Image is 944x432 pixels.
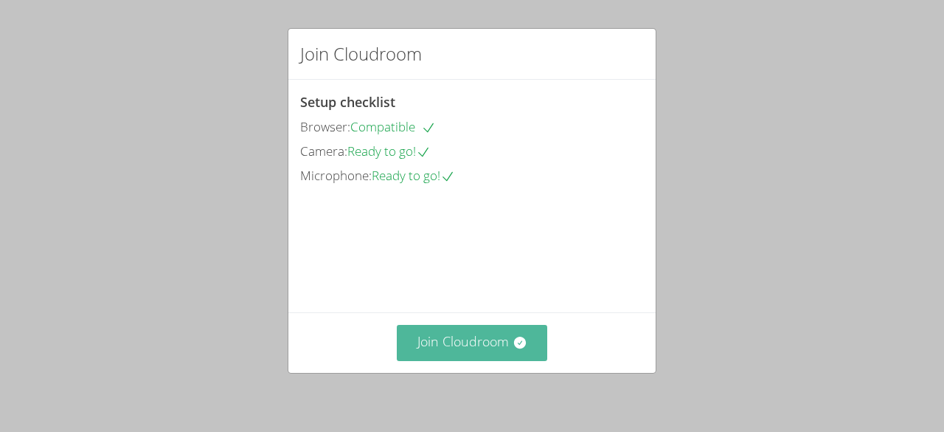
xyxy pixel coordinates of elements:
span: Compatible [350,118,436,135]
span: Browser: [300,118,350,135]
span: Ready to go! [372,167,455,184]
span: Setup checklist [300,93,395,111]
span: Ready to go! [347,143,431,160]
span: Microphone: [300,167,372,184]
h2: Join Cloudroom [300,41,422,67]
button: Join Cloudroom [397,325,548,361]
span: Camera: [300,143,347,160]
